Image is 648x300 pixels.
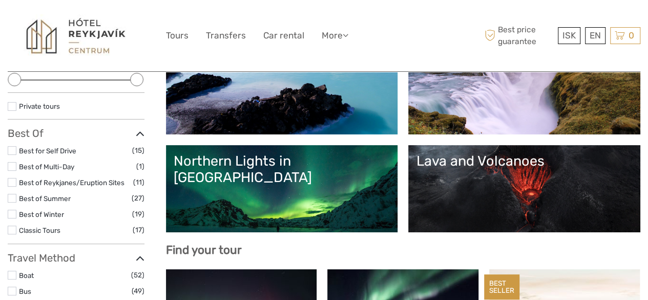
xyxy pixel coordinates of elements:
span: ISK [562,30,576,41]
span: (27) [132,192,144,204]
div: Lava and Volcanoes [416,153,633,169]
span: 0 [627,30,636,41]
a: Private tours [19,102,60,110]
a: Tours [166,28,189,43]
span: (1) [136,161,144,172]
h3: Best Of [8,127,144,139]
a: Classic Tours [19,226,60,234]
div: EN [585,27,605,44]
a: Best of Summer [19,194,71,203]
a: Car rental [263,28,304,43]
a: Best of Multi-Day [19,163,74,171]
a: Best of Reykjanes/Eruption Sites [19,178,124,187]
span: (11) [133,176,144,188]
span: (19) [132,208,144,220]
span: (15) [132,145,144,156]
a: More [322,28,348,43]
div: BEST SELLER [484,274,519,300]
p: We're away right now. Please check back later! [14,18,116,26]
span: (52) [131,269,144,281]
span: (49) [132,285,144,297]
button: Open LiveChat chat widget [118,16,130,28]
a: Best of Winter [19,210,64,218]
a: Bus [19,287,31,295]
b: Find your tour [166,243,242,257]
div: Northern Lights in [GEOGRAPHIC_DATA] [174,153,390,186]
a: Boat [19,271,34,279]
a: Lava and Volcanoes [416,153,633,225]
a: Best for Self Drive [19,147,76,155]
span: (17) [133,224,144,236]
a: Northern Lights in [GEOGRAPHIC_DATA] [174,153,390,225]
a: Lagoons, Nature Baths and Spas [174,55,390,127]
a: Transfers [206,28,246,43]
span: Best price guarantee [482,24,555,47]
img: 1302-193844b0-62ee-484d-874e-72dc28c7b514_logo_big.jpg [19,14,132,57]
h3: Travel Method [8,252,144,264]
a: Golden Circle [416,55,633,127]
